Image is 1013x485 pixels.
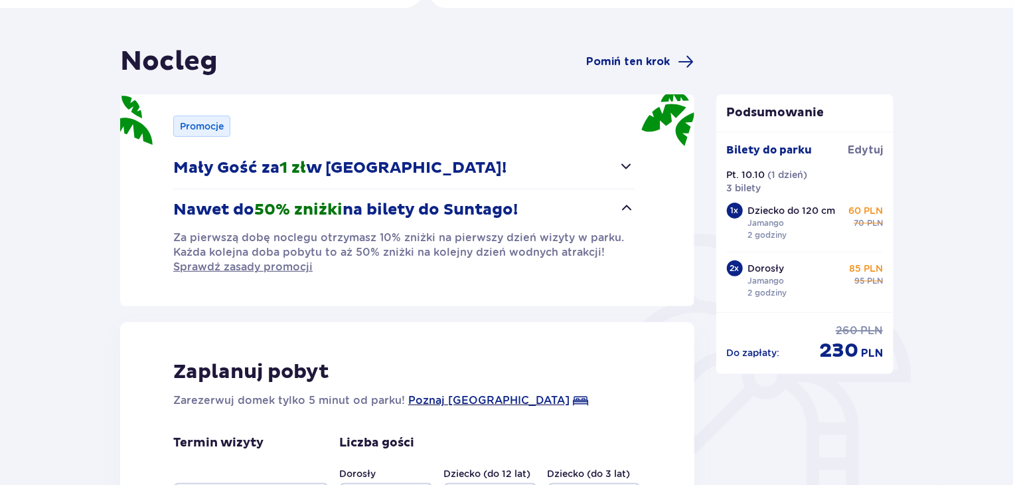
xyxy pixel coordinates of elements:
[173,393,405,409] p: Zarezerwuj domek tylko 5 minut od parku!
[848,204,883,217] p: 60 PLN
[836,324,858,338] span: 260
[173,200,518,220] p: Nawet do na bilety do Suntago!
[867,275,883,287] span: PLN
[748,275,785,287] p: Jamango
[254,200,343,220] span: 50% zniżki
[867,217,883,229] span: PLN
[768,168,808,181] p: ( 1 dzień )
[748,287,787,299] p: 2 godziny
[120,45,218,78] h1: Nocleg
[716,105,894,121] p: Podsumowanie
[861,346,883,361] span: PLN
[587,54,694,70] a: Pomiń ten krok
[727,260,743,276] div: 2 x
[727,181,761,195] p: 3 bilety
[819,338,858,363] span: 230
[180,120,224,133] p: Promocje
[443,467,530,480] label: Dziecko (do 12 lat)
[727,203,743,219] div: 1 x
[849,262,883,275] p: 85 PLN
[748,229,787,241] p: 2 godziny
[727,143,813,157] p: Bilety do parku
[727,168,765,181] p: Pt. 10.10
[173,435,264,451] p: Termin wizyty
[748,262,785,275] p: Dorosły
[548,467,631,480] label: Dziecko (do 3 lat)
[173,189,635,231] button: Nawet do50% zniżkina bilety do Suntago!
[279,158,306,178] span: 1 zł
[173,359,329,385] p: Zaplanuj pobyt
[848,143,883,157] span: Edytuj
[727,346,780,359] p: Do zapłaty :
[173,260,313,274] a: Sprawdź zasady promocji
[854,217,864,229] span: 70
[339,435,414,451] p: Liczba gości
[408,393,570,409] a: Poznaj [GEOGRAPHIC_DATA]
[173,231,635,274] div: Nawet do50% zniżkina bilety do Suntago!
[173,147,635,189] button: Mały Gość za1 złw [GEOGRAPHIC_DATA]!
[173,231,635,274] p: Za pierwszą dobę noclegu otrzymasz 10% zniżki na pierwszy dzień wizyty w parku. Każda kolejna dob...
[173,158,506,178] p: Mały Gość za w [GEOGRAPHIC_DATA]!
[339,467,376,480] label: Dorosły
[854,275,864,287] span: 95
[748,217,785,229] p: Jamango
[860,324,883,338] span: PLN
[748,204,836,217] p: Dziecko do 120 cm
[587,54,670,69] span: Pomiń ten krok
